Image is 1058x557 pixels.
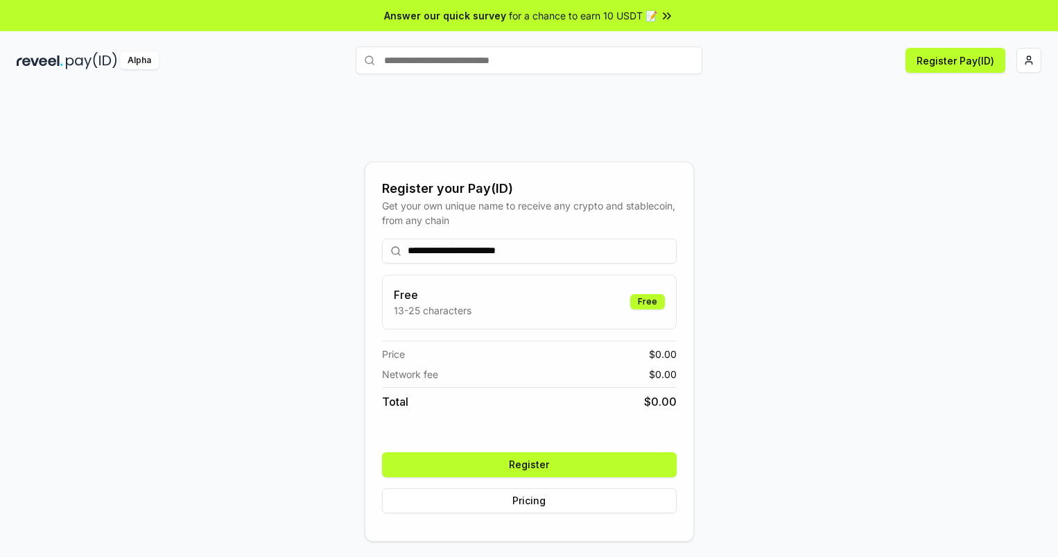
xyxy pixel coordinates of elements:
[649,347,677,361] span: $ 0.00
[66,52,117,69] img: pay_id
[905,48,1005,73] button: Register Pay(ID)
[382,452,677,477] button: Register
[394,286,471,303] h3: Free
[120,52,159,69] div: Alpha
[382,393,408,410] span: Total
[644,393,677,410] span: $ 0.00
[382,488,677,513] button: Pricing
[394,303,471,318] p: 13-25 characters
[382,198,677,228] div: Get your own unique name to receive any crypto and stablecoin, from any chain
[17,52,63,69] img: reveel_dark
[630,294,665,309] div: Free
[382,347,405,361] span: Price
[382,367,438,382] span: Network fee
[509,8,657,23] span: for a chance to earn 10 USDT 📝
[649,367,677,382] span: $ 0.00
[382,179,677,198] div: Register your Pay(ID)
[384,8,506,23] span: Answer our quick survey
